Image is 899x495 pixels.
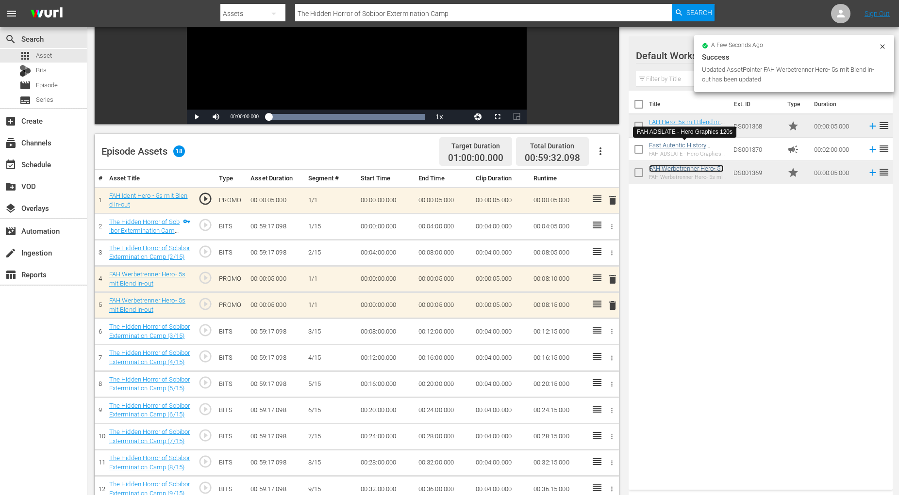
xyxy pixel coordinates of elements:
[525,139,580,153] div: Total Duration
[109,297,185,313] a: FAH Werbetrenner Hero- 5s mit Blend in-out
[867,121,878,131] svg: Add to Episode
[649,142,719,163] a: Fast Autentic History ADSLATE NEU (2 Freunde Verpackung)
[101,145,185,157] div: Episode Assets
[649,165,724,179] a: FAH Werbetrenner Hero- 5s mit Blend in-out
[36,95,53,105] span: Series
[415,319,472,345] td: 00:12:00.000
[304,345,357,371] td: 4/15
[109,271,185,287] a: FAH Werbetrenner Hero- 5s mit Blend in-out
[357,292,415,319] td: 00:00:00.000
[357,319,415,345] td: 00:08:00.000
[95,397,105,423] td: 9
[19,65,31,77] div: Bits
[105,170,195,188] th: Asset Title
[247,187,304,213] td: 00:00:05.000
[304,371,357,397] td: 5/15
[304,319,357,345] td: 3/15
[247,423,304,449] td: 00:59:17.098
[686,4,712,21] span: Search
[36,51,52,61] span: Asset
[415,240,472,266] td: 00:08:00.000
[878,143,890,155] span: reorder
[649,151,726,157] div: FAH ADSLATE - Hero Graphics 120s
[607,273,618,285] span: delete
[19,95,31,106] span: subtitles
[95,371,105,397] td: 8
[6,8,17,19] span: menu
[730,114,783,138] td: DS001368
[215,423,247,449] td: BITS
[215,450,247,476] td: BITS
[247,292,304,319] td: 00:00:05.000
[488,110,507,124] button: Fullscreen
[867,144,878,155] svg: Add to Episode
[415,423,472,449] td: 00:28:00.000
[711,42,763,49] span: a few seconds ago
[415,213,472,240] td: 00:04:00.000
[472,266,530,292] td: 00:00:05.000
[215,371,247,397] td: BITS
[109,376,190,392] a: The Hidden Horror of Sobibor Extermination Camp (5/15)
[198,244,213,259] span: play_circle_outline
[215,292,247,319] td: PROMO
[247,170,304,188] th: Asset Duration
[247,450,304,476] td: 00:59:17.098
[268,114,425,120] div: Progress Bar
[607,300,618,311] span: delete
[109,218,180,243] a: The Hidden Horror of Sobibor Extermination Camp (1/15)
[357,371,415,397] td: 00:16:00.000
[415,187,472,213] td: 00:00:05.000
[415,371,472,397] td: 00:20:00.000
[198,349,213,364] span: play_circle_outline
[810,161,864,184] td: 00:00:05.000
[468,110,488,124] button: Jump To Time
[231,114,259,119] span: 00:00:00.000
[357,240,415,266] td: 00:04:00.000
[36,65,47,75] span: Bits
[357,170,415,188] th: Start Time
[810,114,864,138] td: 00:00:05.000
[215,187,247,213] td: PROMO
[530,450,587,476] td: 00:32:15.000
[5,269,17,281] span: Reports
[304,187,357,213] td: 1/1
[304,450,357,476] td: 8/15
[5,225,17,237] span: Automation
[525,152,580,163] span: 00:59:32.098
[415,397,472,423] td: 00:24:00.000
[530,187,587,213] td: 00:00:05.000
[304,213,357,240] td: 1/15
[95,450,105,476] td: 11
[530,397,587,423] td: 00:24:15.000
[530,319,587,345] td: 00:12:15.000
[247,397,304,423] td: 00:59:17.098
[215,240,247,266] td: BITS
[787,120,799,132] span: Promo
[530,292,587,319] td: 00:08:15.000
[415,266,472,292] td: 00:00:05.000
[530,240,587,266] td: 00:08:05.000
[5,33,17,45] span: Search
[198,297,213,311] span: play_circle_outline
[357,187,415,213] td: 00:00:00.000
[247,213,304,240] td: 00:59:17.098
[672,4,715,21] button: Search
[304,423,357,449] td: 7/15
[5,159,17,171] span: Schedule
[472,371,530,397] td: 00:04:00.000
[198,402,213,416] span: play_circle_outline
[357,397,415,423] td: 00:20:00.000
[36,80,58,90] span: Episode
[198,218,213,232] span: play_circle_outline
[304,397,357,423] td: 6/15
[430,110,449,124] button: Playback Rate
[304,292,357,319] td: 1/1
[472,423,530,449] td: 00:04:00.000
[198,271,213,285] span: play_circle_outline
[109,454,190,471] a: The Hidden Horror of Sobibor Extermination Camp (8/15)
[198,323,213,337] span: play_circle_outline
[5,181,17,192] span: VOD
[472,240,530,266] td: 00:04:00.000
[215,213,247,240] td: BITS
[173,145,185,157] span: 18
